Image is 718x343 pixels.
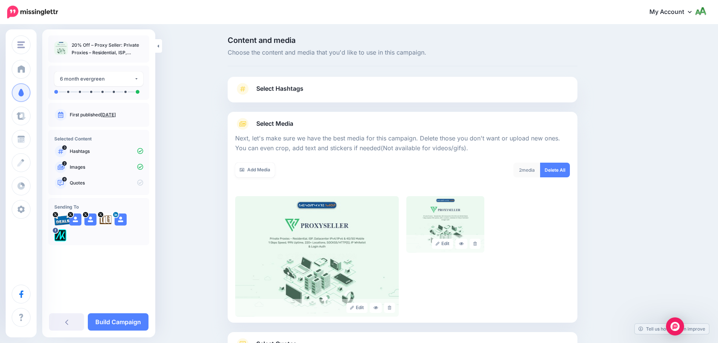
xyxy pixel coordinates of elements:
a: Edit [432,239,453,249]
p: Hashtags [70,148,143,155]
li: A post will be sent on day 0 [54,90,58,94]
li: A post will be sent on day 124 [124,91,127,93]
a: Add Media [235,163,275,177]
a: Select Hashtags [235,83,570,102]
h4: Selected Content [54,136,143,142]
img: Missinglettr [7,6,58,18]
div: Select Media [235,130,570,317]
span: 2 [519,167,522,173]
button: 6 month evergreen [54,72,143,86]
img: 95cf0fca748e57b5e67bba0a1d8b2b21-27699.png [54,213,71,226]
div: 6 month evergreen [60,75,134,83]
li: A post will be sent on day 73 [113,91,115,93]
li: A post will be sent on day 32 [101,91,104,93]
p: 20% Off – Proxy Seller: Private Proxies – Residential, ISP, Datacenter IPv4/IPv6 & 4G/5G Mobile [72,41,143,56]
div: Open Intercom Messenger [666,317,684,335]
img: menu.png [17,41,25,48]
img: user_default_image.png [69,213,81,226]
img: 8b64abfbddc51e6417298dcb7ad65a2b_thumb.jpg [54,41,68,55]
a: Delete All [540,163,570,177]
img: 300371053_782866562685722_1733786435366177641_n-bsa128417.png [54,229,66,241]
p: Quotes [70,180,143,186]
span: Select Hashtags [256,84,303,94]
a: Select Media [235,118,570,130]
a: My Account [642,3,707,21]
img: 8b64abfbddc51e6417298dcb7ad65a2b_large.jpg [235,196,399,317]
img: user_default_image.png [115,213,127,226]
span: 2 [62,161,67,166]
img: 8bebeb4e757f4dc6f0c5c9c6d7e95881_large.jpg [406,196,484,253]
p: Images [70,164,143,171]
a: [DATE] [101,112,116,117]
li: A post will be sent on day 180 [136,90,139,94]
span: Choose the content and media that you'd like to use in this campaign. [228,48,577,58]
span: Content and media [228,37,577,44]
span: Select Media [256,119,293,129]
h4: Sending To [54,204,143,210]
div: media [513,163,540,177]
p: First published [70,111,143,118]
img: user_default_image.png [84,213,96,226]
img: agK0rCH6-27705.jpg [100,213,112,226]
a: Edit [346,303,368,313]
p: Next, let's make sure we have the best media for this campaign. Delete those you don't want or up... [235,134,570,153]
a: Tell us how we can improve [635,324,709,334]
li: A post will be sent on day 10 [90,91,92,93]
span: 3 [62,145,67,150]
li: A post will be sent on day 1 [67,91,69,93]
li: A post will be sent on day 3 [79,91,81,93]
span: 6 [62,177,67,181]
